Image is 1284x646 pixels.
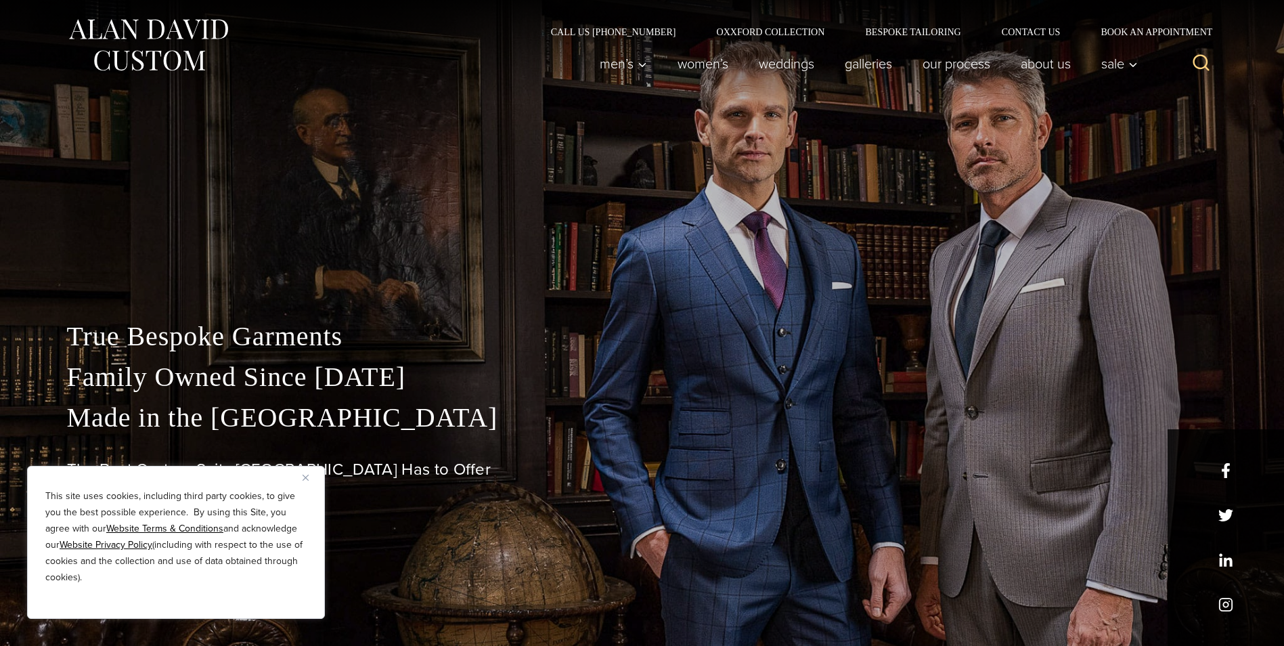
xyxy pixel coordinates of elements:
[662,50,743,77] a: Women’s
[45,488,307,586] p: This site uses cookies, including third party cookies, to give you the best possible experience. ...
[829,50,907,77] a: Galleries
[531,27,696,37] a: Call Us [PHONE_NUMBER]
[1101,57,1138,70] span: Sale
[1080,27,1217,37] a: Book an Appointment
[303,475,309,481] img: Close
[67,316,1218,438] p: True Bespoke Garments Family Owned Since [DATE] Made in the [GEOGRAPHIC_DATA]
[67,460,1218,479] h1: The Best Custom Suits [GEOGRAPHIC_DATA] Has to Offer
[60,538,152,552] a: Website Privacy Policy
[1005,50,1086,77] a: About Us
[584,50,1145,77] nav: Primary Navigation
[106,521,223,536] a: Website Terms & Conditions
[845,27,981,37] a: Bespoke Tailoring
[531,27,1218,37] nav: Secondary Navigation
[303,469,319,486] button: Close
[981,27,1081,37] a: Contact Us
[743,50,829,77] a: weddings
[907,50,1005,77] a: Our Process
[696,27,845,37] a: Oxxford Collection
[600,57,647,70] span: Men’s
[67,15,229,75] img: Alan David Custom
[1185,47,1218,80] button: View Search Form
